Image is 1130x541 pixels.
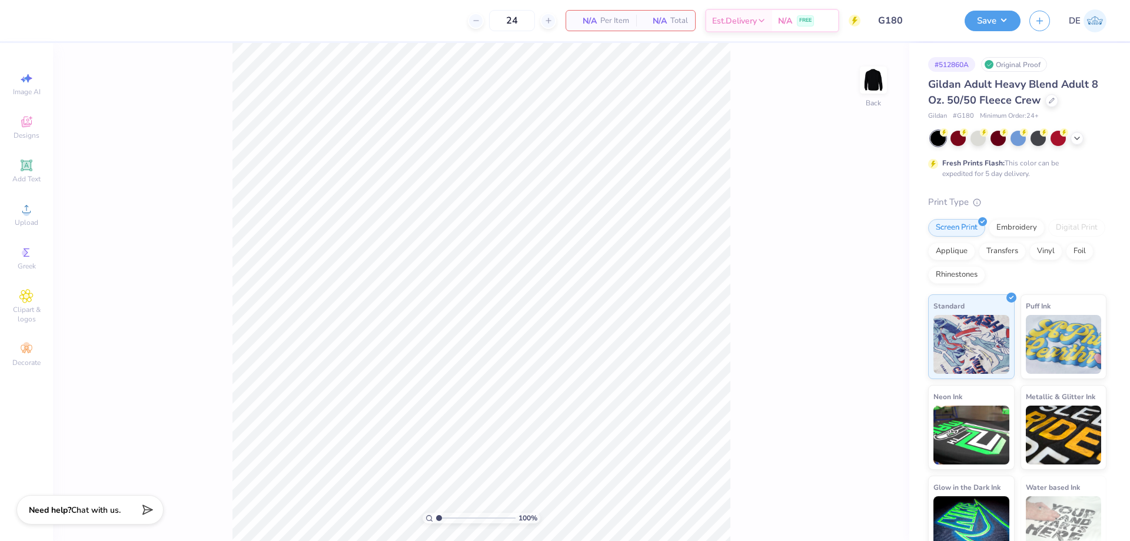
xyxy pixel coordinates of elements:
[15,218,38,227] span: Upload
[1026,390,1095,403] span: Metallic & Glitter Ink
[928,266,985,284] div: Rhinestones
[12,358,41,367] span: Decorate
[953,111,974,121] span: # G180
[1048,219,1105,237] div: Digital Print
[799,16,812,25] span: FREE
[869,9,956,32] input: Untitled Design
[1026,315,1102,374] img: Puff Ink
[942,158,1005,168] strong: Fresh Prints Flash:
[12,174,41,184] span: Add Text
[1026,481,1080,493] span: Water based Ink
[1026,300,1051,312] span: Puff Ink
[14,131,39,140] span: Designs
[712,15,757,27] span: Est. Delivery
[573,15,597,27] span: N/A
[519,513,537,523] span: 100 %
[643,15,667,27] span: N/A
[989,219,1045,237] div: Embroidery
[928,77,1098,107] span: Gildan Adult Heavy Blend Adult 8 Oz. 50/50 Fleece Crew
[29,505,71,516] strong: Need help?
[18,261,36,271] span: Greek
[600,15,629,27] span: Per Item
[981,57,1047,72] div: Original Proof
[928,243,975,260] div: Applique
[1069,14,1081,28] span: DE
[1084,9,1106,32] img: Djian Evardoni
[928,219,985,237] div: Screen Print
[670,15,688,27] span: Total
[1026,406,1102,464] img: Metallic & Glitter Ink
[933,390,962,403] span: Neon Ink
[980,111,1039,121] span: Minimum Order: 24 +
[866,98,881,108] div: Back
[1069,9,1106,32] a: DE
[928,111,947,121] span: Gildan
[862,68,885,92] img: Back
[933,315,1009,374] img: Standard
[942,158,1087,179] div: This color can be expedited for 5 day delivery.
[933,481,1001,493] span: Glow in the Dark Ink
[6,305,47,324] span: Clipart & logos
[71,505,121,516] span: Chat with us.
[928,57,975,72] div: # 512860A
[965,11,1021,31] button: Save
[489,10,535,31] input: – –
[933,406,1009,464] img: Neon Ink
[979,243,1026,260] div: Transfers
[13,87,41,97] span: Image AI
[933,300,965,312] span: Standard
[778,15,792,27] span: N/A
[1029,243,1062,260] div: Vinyl
[1066,243,1094,260] div: Foil
[928,195,1106,209] div: Print Type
